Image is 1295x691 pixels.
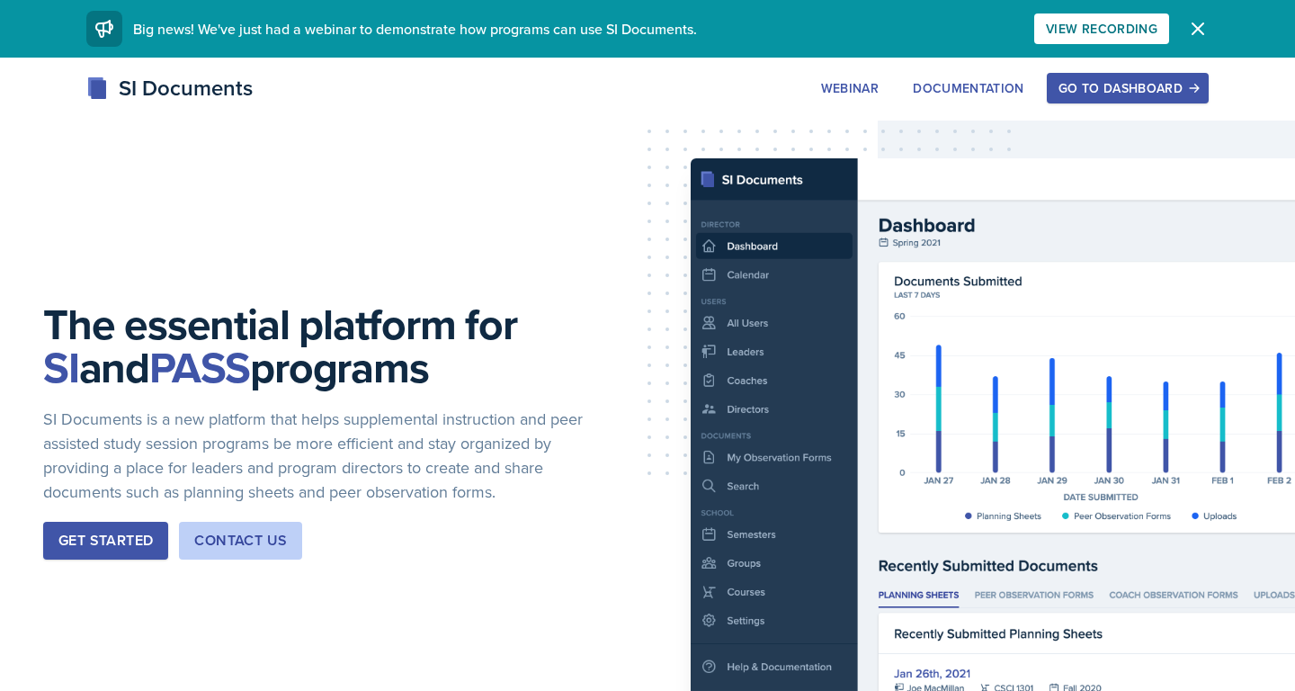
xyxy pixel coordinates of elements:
div: Documentation [913,81,1024,95]
button: Get Started [43,522,168,560]
div: View Recording [1046,22,1157,36]
button: Webinar [809,73,890,103]
button: Documentation [901,73,1036,103]
div: Go to Dashboard [1058,81,1197,95]
div: Contact Us [194,530,287,552]
div: Webinar [821,81,879,95]
button: View Recording [1034,13,1169,44]
button: Contact Us [179,522,302,560]
button: Go to Dashboard [1047,73,1209,103]
span: Big news! We've just had a webinar to demonstrate how programs can use SI Documents. [133,19,697,39]
div: Get Started [58,530,153,552]
div: SI Documents [86,72,253,104]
